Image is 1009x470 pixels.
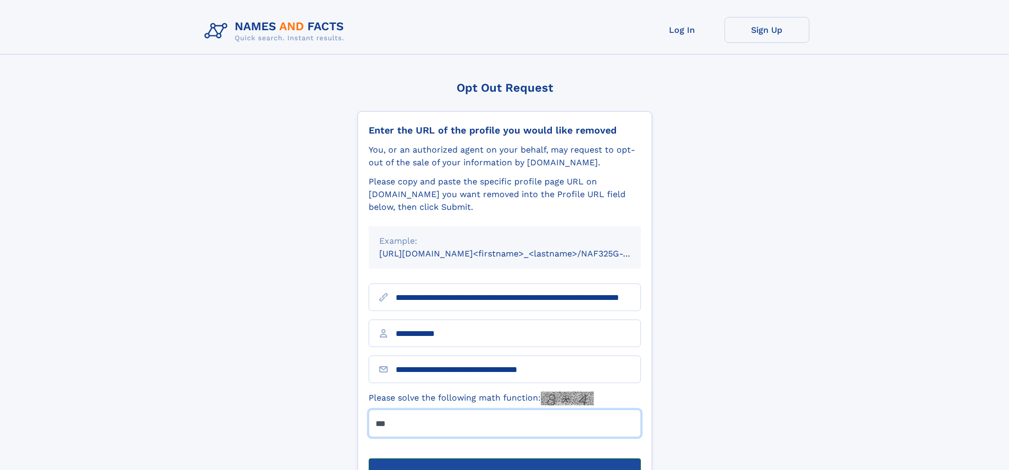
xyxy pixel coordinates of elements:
[369,144,641,169] div: You, or an authorized agent on your behalf, may request to opt-out of the sale of your informatio...
[379,235,630,247] div: Example:
[369,392,594,405] label: Please solve the following math function:
[358,81,652,94] div: Opt Out Request
[369,175,641,214] div: Please copy and paste the specific profile page URL on [DOMAIN_NAME] you want removed into the Pr...
[640,17,725,43] a: Log In
[369,125,641,136] div: Enter the URL of the profile you would like removed
[200,17,353,46] img: Logo Names and Facts
[725,17,809,43] a: Sign Up
[379,249,661,259] small: [URL][DOMAIN_NAME]<firstname>_<lastname>/NAF325G-xxxxxxxx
